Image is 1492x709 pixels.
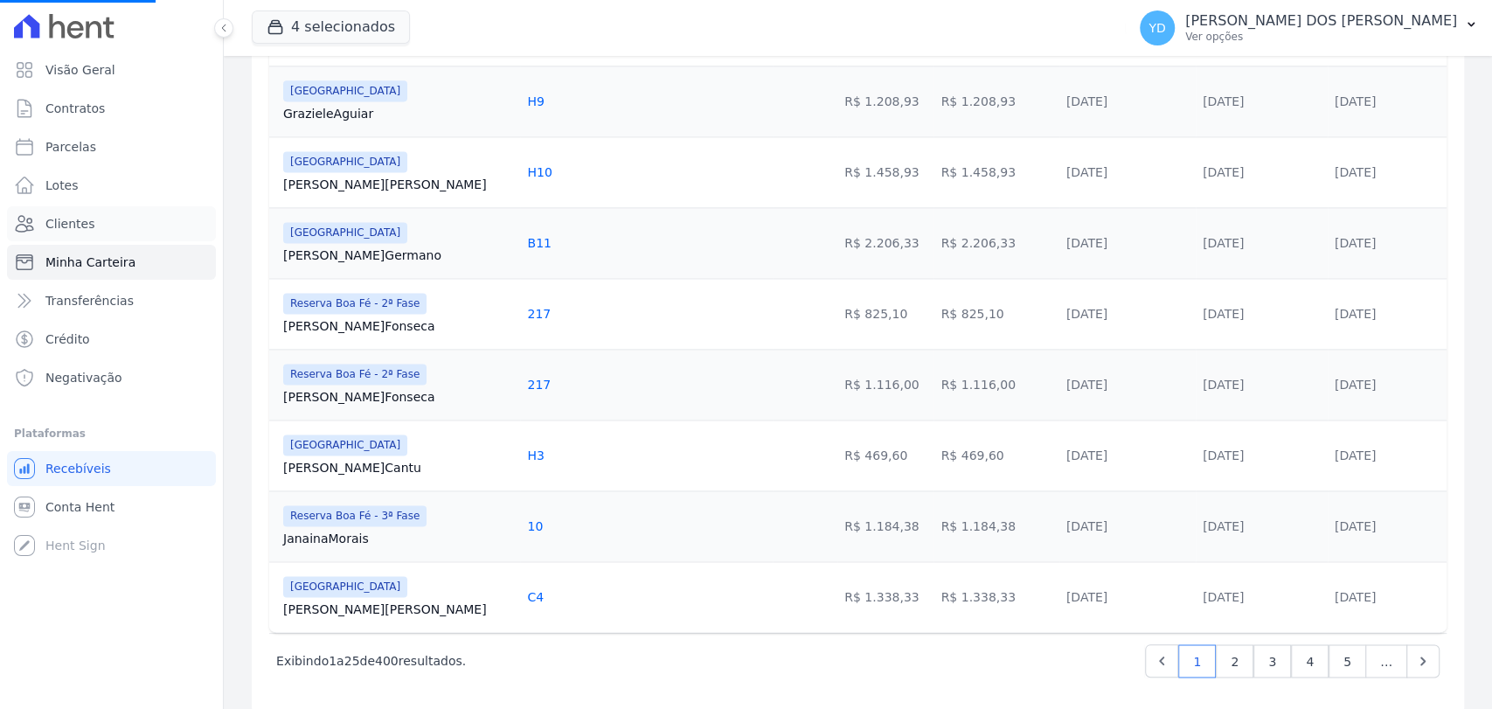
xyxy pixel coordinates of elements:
td: R$ 825,10 [837,278,933,349]
a: GrazieleAguiar [283,105,513,122]
a: [DATE] [1066,519,1107,533]
td: R$ 825,10 [933,278,1058,349]
a: [PERSON_NAME]Cantu [283,459,513,476]
td: R$ 1.338,33 [837,561,933,632]
a: Transferências [7,283,216,318]
a: [PERSON_NAME]Fonseca [283,317,513,335]
td: R$ 2.206,33 [837,207,933,278]
a: 2 [1216,644,1253,678]
a: [DATE] [1203,519,1244,533]
span: Reserva Boa Fé - 2ª Fase [283,364,427,385]
span: Visão Geral [45,61,115,79]
a: [DATE] [1066,236,1107,250]
span: Recebíveis [45,460,111,477]
a: Crédito [7,322,216,357]
td: R$ 1.116,00 [933,349,1058,420]
td: R$ 469,60 [933,420,1058,490]
a: 217 [527,378,551,392]
span: [GEOGRAPHIC_DATA] [283,80,407,101]
a: Lotes [7,168,216,203]
a: [DATE] [1203,448,1244,462]
p: Ver opções [1185,30,1457,44]
span: Negativação [45,369,122,386]
a: [PERSON_NAME][PERSON_NAME] [283,176,513,193]
button: 4 selecionados [252,10,410,44]
a: Contratos [7,91,216,126]
span: Contratos [45,100,105,117]
a: C4 [527,590,544,604]
td: R$ 1.208,93 [933,66,1058,136]
a: [DATE] [1066,165,1107,179]
a: 10 [527,519,543,533]
span: 400 [375,654,399,668]
span: … [1365,644,1407,678]
a: [DATE] [1066,590,1107,604]
a: [PERSON_NAME]Fonseca [283,388,513,406]
td: R$ 1.338,33 [933,561,1058,632]
td: R$ 1.458,93 [837,136,933,207]
a: Conta Hent [7,490,216,525]
td: R$ 1.116,00 [837,349,933,420]
a: Clientes [7,206,216,241]
span: [GEOGRAPHIC_DATA] [283,576,407,597]
td: R$ 1.208,93 [837,66,933,136]
a: [DATE] [1335,519,1376,533]
span: Reserva Boa Fé - 2ª Fase [283,293,427,314]
span: Lotes [45,177,79,194]
a: Minha Carteira [7,245,216,280]
a: 217 [527,307,551,321]
a: [DATE] [1335,307,1376,321]
a: [DATE] [1335,94,1376,108]
span: Parcelas [45,138,96,156]
td: R$ 1.458,93 [933,136,1058,207]
td: R$ 1.184,38 [837,490,933,561]
span: Transferências [45,292,134,309]
span: Conta Hent [45,498,115,516]
a: Previous [1145,644,1178,678]
a: 3 [1253,644,1291,678]
a: [DATE] [1066,378,1107,392]
td: R$ 2.206,33 [933,207,1058,278]
a: [DATE] [1335,378,1376,392]
td: R$ 1.184,38 [933,490,1058,561]
a: [DATE] [1066,307,1107,321]
span: Minha Carteira [45,254,135,271]
a: JanainaMorais [283,530,513,547]
a: B11 [527,236,551,250]
a: 4 [1291,644,1329,678]
span: YD [1148,22,1165,34]
a: Recebíveis [7,451,216,486]
a: [DATE] [1066,94,1107,108]
span: [GEOGRAPHIC_DATA] [283,151,407,172]
a: [DATE] [1203,307,1244,321]
a: [DATE] [1335,165,1376,179]
a: [DATE] [1066,448,1107,462]
a: [DATE] [1203,590,1244,604]
a: Next [1406,644,1440,678]
span: Reserva Boa Fé - 3ª Fase [283,505,427,526]
span: 25 [344,654,360,668]
a: [DATE] [1335,590,1376,604]
a: [DATE] [1203,94,1244,108]
button: YD [PERSON_NAME] DOS [PERSON_NAME] Ver opções [1126,3,1492,52]
a: [DATE] [1335,448,1376,462]
a: Negativação [7,360,216,395]
a: [DATE] [1203,236,1244,250]
a: [DATE] [1335,236,1376,250]
a: H9 [527,94,544,108]
a: Visão Geral [7,52,216,87]
span: Crédito [45,330,90,348]
a: [PERSON_NAME]Germano [283,247,513,264]
p: [PERSON_NAME] DOS [PERSON_NAME] [1185,12,1457,30]
span: [GEOGRAPHIC_DATA] [283,434,407,455]
a: Parcelas [7,129,216,164]
div: Plataformas [14,423,209,444]
span: 1 [329,654,337,668]
td: R$ 469,60 [837,420,933,490]
a: [DATE] [1203,165,1244,179]
a: H10 [527,165,552,179]
a: H3 [527,448,544,462]
a: 5 [1329,644,1366,678]
span: [GEOGRAPHIC_DATA] [283,222,407,243]
a: [PERSON_NAME][PERSON_NAME] [283,601,513,618]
